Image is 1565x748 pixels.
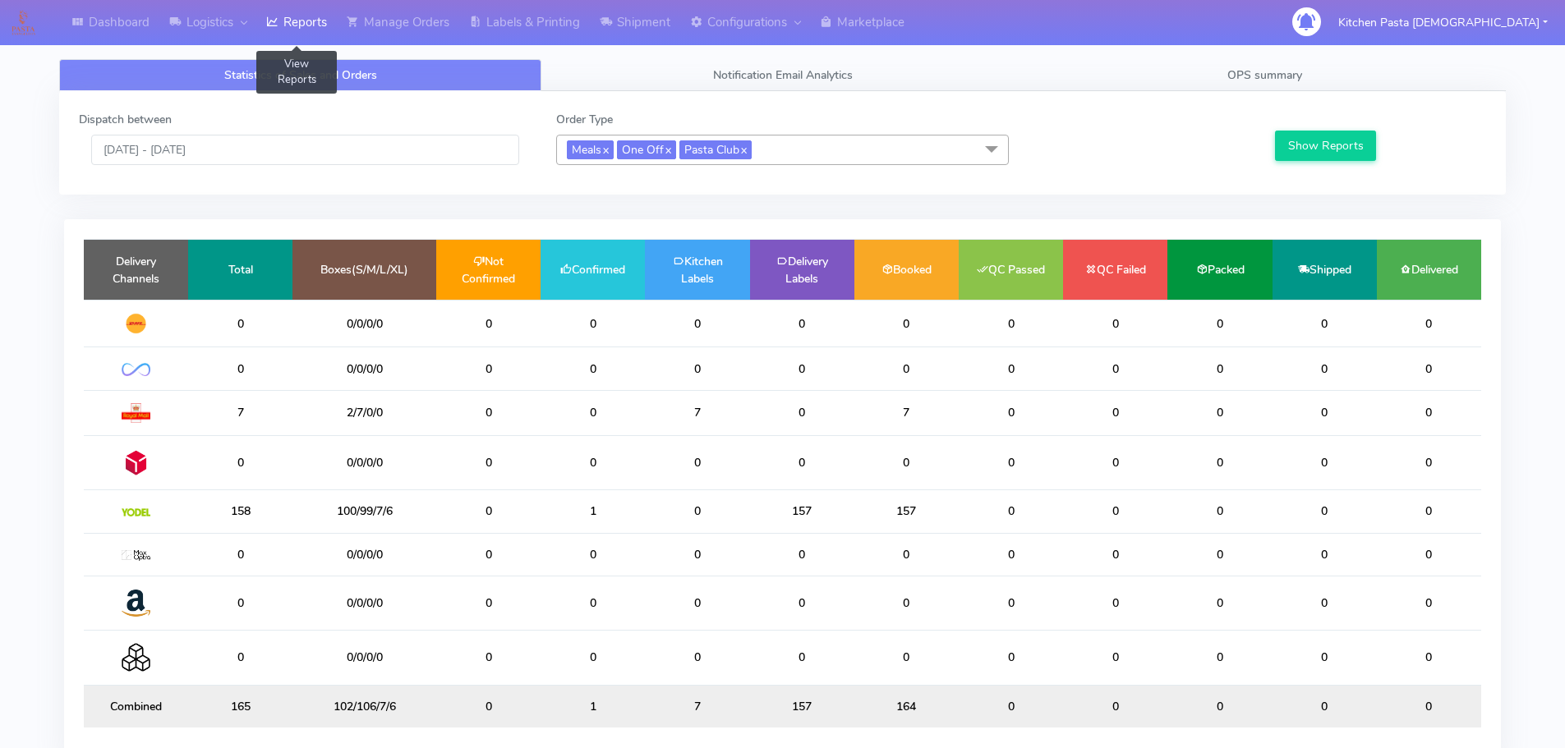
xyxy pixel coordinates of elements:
[1273,240,1377,300] td: Shipped
[541,685,645,727] td: 1
[750,490,854,533] td: 157
[436,533,541,576] td: 0
[750,300,854,347] td: 0
[436,390,541,435] td: 0
[750,347,854,390] td: 0
[436,435,541,489] td: 0
[1063,533,1167,576] td: 0
[959,240,1063,300] td: QC Passed
[1275,131,1376,161] button: Show Reports
[436,490,541,533] td: 0
[1377,347,1481,390] td: 0
[436,347,541,390] td: 0
[541,240,645,300] td: Confirmed
[436,240,541,300] td: Not Confirmed
[292,576,436,630] td: 0/0/0/0
[224,67,377,83] span: Statistics of Sales and Orders
[292,390,436,435] td: 2/7/0/0
[750,533,854,576] td: 0
[1377,300,1481,347] td: 0
[1273,631,1377,685] td: 0
[1273,533,1377,576] td: 0
[645,347,749,390] td: 0
[79,111,172,128] label: Dispatch between
[188,390,292,435] td: 7
[959,347,1063,390] td: 0
[1167,390,1272,435] td: 0
[84,685,188,727] td: Combined
[679,140,752,159] span: Pasta Club
[750,576,854,630] td: 0
[854,631,959,685] td: 0
[1377,240,1481,300] td: Delivered
[645,240,749,300] td: Kitchen Labels
[959,631,1063,685] td: 0
[1377,435,1481,489] td: 0
[1273,390,1377,435] td: 0
[1063,490,1167,533] td: 0
[1063,435,1167,489] td: 0
[959,533,1063,576] td: 0
[1167,490,1272,533] td: 0
[541,576,645,630] td: 0
[645,390,749,435] td: 7
[854,533,959,576] td: 0
[959,490,1063,533] td: 0
[1377,576,1481,630] td: 0
[1273,300,1377,347] td: 0
[1063,240,1167,300] td: QC Failed
[854,390,959,435] td: 7
[1063,347,1167,390] td: 0
[188,347,292,390] td: 0
[1377,390,1481,435] td: 0
[750,435,854,489] td: 0
[645,490,749,533] td: 0
[1167,631,1272,685] td: 0
[292,631,436,685] td: 0/0/0/0
[1063,576,1167,630] td: 0
[556,111,613,128] label: Order Type
[292,490,436,533] td: 100/99/7/6
[1377,631,1481,685] td: 0
[1273,347,1377,390] td: 0
[59,59,1506,91] ul: Tabs
[188,576,292,630] td: 0
[1273,435,1377,489] td: 0
[854,435,959,489] td: 0
[1063,685,1167,727] td: 0
[959,685,1063,727] td: 0
[122,403,150,423] img: Royal Mail
[188,533,292,576] td: 0
[1063,390,1167,435] td: 0
[1273,685,1377,727] td: 0
[188,240,292,300] td: Total
[1167,533,1272,576] td: 0
[1326,6,1560,39] button: Kitchen Pasta [DEMOGRAPHIC_DATA]
[854,300,959,347] td: 0
[188,631,292,685] td: 0
[601,140,609,158] a: x
[541,390,645,435] td: 0
[541,300,645,347] td: 0
[617,140,676,159] span: One Off
[84,240,188,300] td: Delivery Channels
[1167,300,1272,347] td: 0
[541,631,645,685] td: 0
[750,685,854,727] td: 157
[292,347,436,390] td: 0/0/0/0
[436,576,541,630] td: 0
[436,685,541,727] td: 0
[1167,685,1272,727] td: 0
[292,300,436,347] td: 0/0/0/0
[122,448,150,477] img: DPD
[645,533,749,576] td: 0
[541,347,645,390] td: 0
[188,300,292,347] td: 0
[1167,435,1272,489] td: 0
[645,685,749,727] td: 7
[854,576,959,630] td: 0
[91,135,519,165] input: Pick the Daterange
[436,300,541,347] td: 0
[1227,67,1302,83] span: OPS summary
[645,435,749,489] td: 0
